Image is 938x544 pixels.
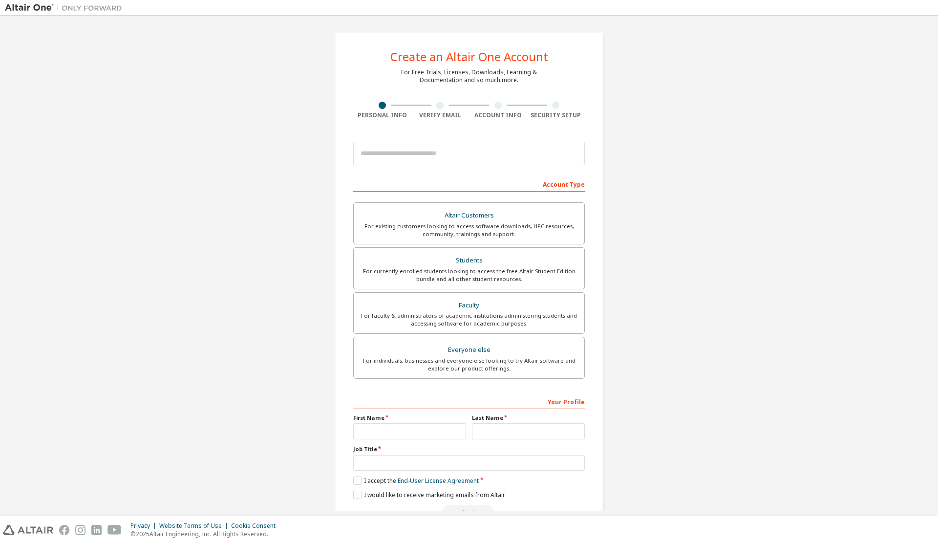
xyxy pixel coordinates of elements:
div: Personal Info [353,111,411,119]
img: facebook.svg [59,525,69,535]
p: © 2025 Altair Engineering, Inc. All Rights Reserved. [130,530,281,538]
a: End-User License Agreement [398,477,479,485]
img: youtube.svg [107,525,122,535]
div: Everyone else [360,343,578,357]
div: Faculty [360,299,578,312]
div: Altair Customers [360,209,578,222]
div: For Free Trials, Licenses, Downloads, Learning & Documentation and so much more. [401,68,537,84]
div: Create an Altair One Account [390,51,548,63]
div: For existing customers looking to access software downloads, HPC resources, community, trainings ... [360,222,578,238]
label: I would like to receive marketing emails from Altair [353,491,505,499]
div: Privacy [130,522,159,530]
img: linkedin.svg [91,525,102,535]
div: For faculty & administrators of academic institutions administering students and accessing softwa... [360,312,578,327]
label: First Name [353,414,466,422]
img: instagram.svg [75,525,85,535]
div: For individuals, businesses and everyone else looking to try Altair software and explore our prod... [360,357,578,372]
div: Read and acccept EULA to continue [353,505,585,520]
div: Verify Email [411,111,469,119]
div: Students [360,254,578,267]
label: Last Name [472,414,585,422]
img: Altair One [5,3,127,13]
div: Your Profile [353,393,585,409]
img: altair_logo.svg [3,525,53,535]
label: I accept the [353,477,479,485]
div: For currently enrolled students looking to access the free Altair Student Edition bundle and all ... [360,267,578,283]
div: Website Terms of Use [159,522,231,530]
label: Job Title [353,445,585,453]
div: Account Type [353,176,585,192]
div: Security Setup [527,111,585,119]
div: Account Info [469,111,527,119]
div: Cookie Consent [231,522,281,530]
